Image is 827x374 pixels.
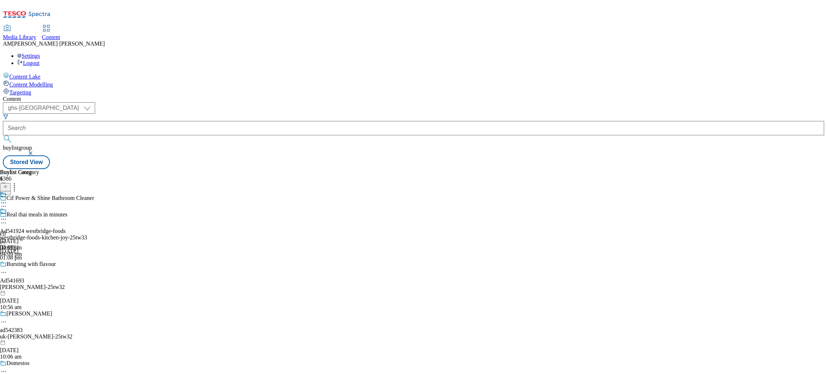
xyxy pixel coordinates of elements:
a: Logout [17,60,39,66]
button: Stored View [3,155,50,169]
a: Content Modelling [3,80,824,88]
a: Settings [17,53,40,59]
span: AM [3,41,12,47]
div: [PERSON_NAME] [6,310,52,317]
span: buylistgroup [3,145,32,151]
a: Content [42,25,60,41]
div: Content [3,96,824,102]
div: Cif Power & Shine Bathroom Cleaner [6,195,94,201]
span: Content Modelling [9,81,53,88]
span: Targeting [9,89,31,95]
span: Content Lake [9,74,41,80]
a: Targeting [3,88,824,96]
span: Content [42,34,60,40]
svg: Search Filters [3,114,9,120]
span: Media Library [3,34,36,40]
div: Bursting with flavour [6,261,56,267]
div: Domestos [6,360,29,366]
a: Content Lake [3,72,824,80]
a: Media Library [3,25,36,41]
input: Search [3,121,824,135]
span: [PERSON_NAME] [PERSON_NAME] [12,41,105,47]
